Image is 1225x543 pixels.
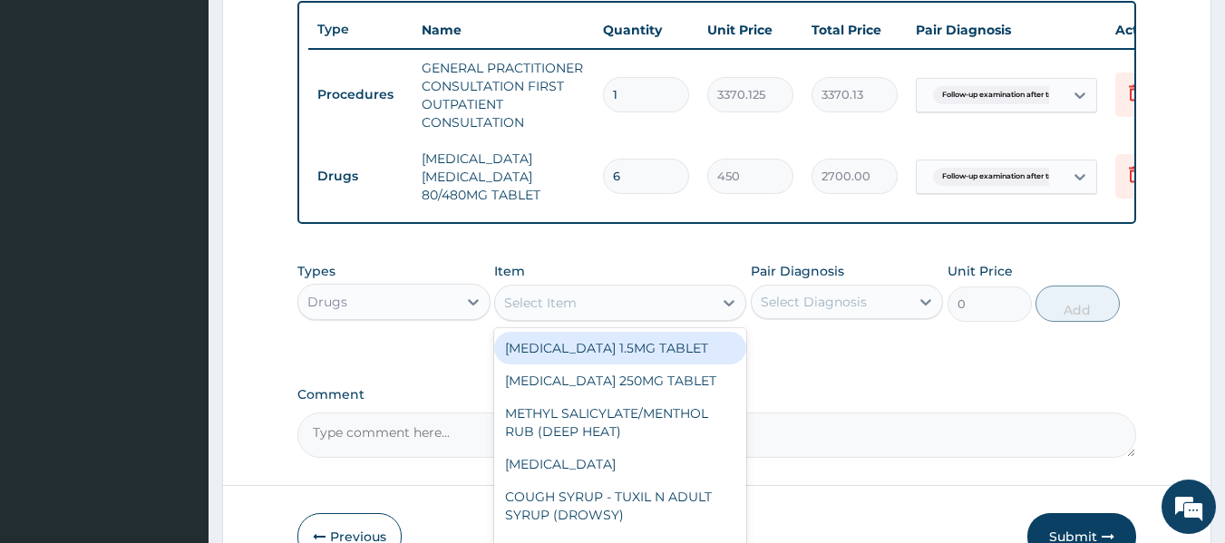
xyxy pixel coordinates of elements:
span: Follow-up examination after tr... [933,168,1065,186]
th: Type [308,13,413,46]
div: Select Item [504,294,577,312]
div: COUGH SYRUP - TUXIL N ADULT SYRUP (DROWSY) [494,480,746,531]
th: Unit Price [698,12,802,48]
img: d_794563401_company_1708531726252_794563401 [34,91,73,136]
th: Actions [1106,12,1197,48]
label: Comment [297,387,1137,402]
td: Drugs [308,160,413,193]
button: Add [1035,286,1120,322]
th: Quantity [594,12,698,48]
label: Pair Diagnosis [751,262,844,280]
div: [MEDICAL_DATA] [494,448,746,480]
label: Item [494,262,525,280]
td: [MEDICAL_DATA] [MEDICAL_DATA] 80/480MG TABLET [413,141,594,213]
span: We're online! [105,159,250,342]
div: [MEDICAL_DATA] 250MG TABLET [494,364,746,397]
label: Unit Price [948,262,1013,280]
div: Drugs [307,293,347,311]
div: Select Diagnosis [761,293,867,311]
div: METHYL SALICYLATE/MENTHOL RUB (DEEP HEAT) [494,397,746,448]
th: Total Price [802,12,907,48]
textarea: Type your message and hit 'Enter' [9,355,345,419]
th: Pair Diagnosis [907,12,1106,48]
div: [MEDICAL_DATA] 1.5MG TABLET [494,332,746,364]
td: GENERAL PRACTITIONER CONSULTATION FIRST OUTPATIENT CONSULTATION [413,50,594,141]
th: Name [413,12,594,48]
span: Follow-up examination after tr... [933,86,1065,104]
div: Minimize live chat window [297,9,341,53]
label: Types [297,264,335,279]
div: Chat with us now [94,102,305,125]
td: Procedures [308,78,413,112]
